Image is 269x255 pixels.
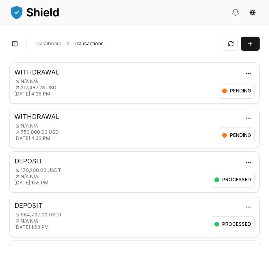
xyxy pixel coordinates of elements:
[14,112,216,121] p: WITHDRAWAL
[14,85,216,91] p: 217,487.28 USD
[9,4,60,20] img: ShieldPay Logo
[74,41,104,47] a: Transactions
[219,127,255,143] div: PENDING
[14,201,208,210] p: DEPOSIT
[14,224,208,230] p: [DATE] 1:53 PM
[14,218,208,224] p: N/A N/A
[14,91,216,97] p: [DATE] 4:36 PM
[14,135,216,142] p: [DATE] 4:33 PM
[36,41,62,47] a: Dashboard
[14,212,208,218] p: 664,707.00 USDT
[14,78,216,85] p: N/A N/A
[211,216,255,232] div: PROCESSED
[219,83,255,99] div: PENDING
[14,167,208,174] p: 170,200.00 USDT
[211,172,255,188] div: PROCESSED
[36,41,218,47] nav: breadcrumb
[14,67,216,77] p: WITHDRAWAL
[14,245,208,255] p: DEPOSIT
[14,180,208,186] p: [DATE] 1:55 PM
[14,129,216,135] p: 750,000.00 USD
[14,123,216,129] p: N/A N/A
[14,174,208,180] p: N/A N/A
[14,156,208,166] p: DEPOSIT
